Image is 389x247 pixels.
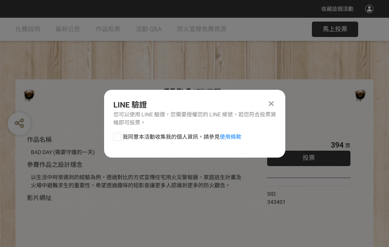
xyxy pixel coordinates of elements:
span: 影片網址 [27,194,52,202]
span: 活動 Q&A [136,25,162,33]
a: 最新公告 [56,18,80,41]
a: 使用條款 [220,134,241,140]
span: SID: 343401 [267,191,286,205]
span: 收藏這個活動 [321,6,354,12]
a: 防火宣導免費資源 [177,18,226,41]
a: 比賽說明 [15,18,40,41]
span: 投票 [303,154,315,161]
button: 馬上投票 [312,22,358,37]
span: 我同意本活動收集我的個人資訊，請參見 [123,133,241,141]
div: 您可以使用 LINE 驗證，您需要授權您的 LINE 帳號，若您符合投票資格即可投票。 [113,111,276,127]
span: 比賽說明 [15,25,40,33]
div: BAD DAY (需要守護的一天) [31,148,244,156]
span: 394 [331,140,344,150]
span: 參賽作品之設計理念 [27,161,83,168]
span: 作品名稱 [27,136,52,143]
div: LINE 驗證 [113,99,276,111]
span: 防火宣導免費資源 [177,25,226,33]
span: 最新公告 [56,25,80,33]
span: 馬上投票 [323,25,347,33]
a: 活動 Q&A [136,18,162,41]
a: 作品投票 [96,18,120,41]
div: 以生活中時常遇到的經驗為例，透過對比的方式宣傳住宅用火災警報器、家庭逃生計畫及火場中避難求生的重要性，希望透過趣味的短影音讓更多人認識到更多的防火觀念。 [31,173,244,190]
span: 作品投票 [96,25,120,33]
span: 票 [345,143,350,149]
iframe: Facebook Share [288,190,326,198]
